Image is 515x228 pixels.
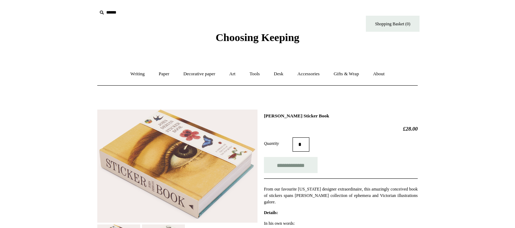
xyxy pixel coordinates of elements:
a: Art [223,65,242,83]
a: Gifts & Wrap [327,65,366,83]
a: Tools [243,65,266,83]
label: Quantity [264,140,293,147]
span: From our favourite [US_STATE] designer extraordinaire, this amazingly conceived book of stickers ... [264,187,418,204]
a: About [367,65,391,83]
img: John Derian Sticker Book [97,110,257,223]
a: Desk [268,65,290,83]
a: Writing [124,65,151,83]
p: In his own words: [264,220,418,227]
a: Accessories [291,65,326,83]
a: Shopping Basket (0) [366,16,420,32]
a: Paper [152,65,176,83]
h1: [PERSON_NAME] Sticker Book [264,113,418,119]
strong: Details: [264,210,278,215]
h2: £28.00 [264,126,418,132]
a: Decorative paper [177,65,222,83]
a: Choosing Keeping [216,37,299,42]
span: Choosing Keeping [216,31,299,43]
